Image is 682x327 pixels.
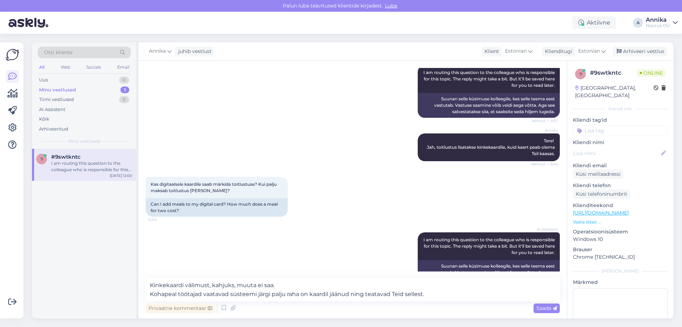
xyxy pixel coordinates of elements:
p: Kliendi email [573,162,668,169]
input: Lisa tag [573,125,668,136]
p: Chrome [TECHNICAL_ID] [573,253,668,261]
span: I am routing this question to the colleague who is responsible for this topic. The reply might ta... [423,237,556,255]
div: Arhiveeritud [39,126,68,133]
textarea: Kinkekaardi välimust, kahjuks, muuta ei saa. Kohapeal töötajad vaatavad süsteemi järgi palju raha... [146,278,560,301]
div: Aktiivne [573,16,616,29]
div: Annika [646,17,670,23]
span: Estonian [578,47,600,55]
span: Online [637,69,666,77]
div: Klienditugi [542,48,572,55]
div: [GEOGRAPHIC_DATA], [GEOGRAPHIC_DATA] [575,84,654,99]
div: Privaatne kommentaar [146,304,215,313]
div: Suunan selle küsimuse kolleegile, kes selle teema eest vastutab. Vastuse saamine võib veidi aega ... [418,93,560,118]
span: Otsi kliente [44,49,72,56]
div: All [38,63,46,72]
span: Estonian [505,47,527,55]
div: Noorus OÜ [646,23,670,28]
div: Can I add meals to my digital card? How much does a meal for two cost? [146,198,288,217]
div: 0 [119,77,129,84]
div: Socials [85,63,102,72]
div: # 9swtkntc [590,69,637,77]
div: A [633,18,643,28]
span: Annika [149,47,166,55]
div: Minu vestlused [39,86,76,94]
div: Email [116,63,131,72]
span: Saada [536,305,557,311]
div: Kliendi info [573,106,668,112]
span: Nähtud ✓ 9:45 [531,162,558,167]
span: Minu vestlused [68,138,100,144]
div: Tiimi vestlused [39,96,74,103]
span: Nähtud ✓ 9:27 [531,118,558,123]
span: 9 [40,156,43,162]
span: 9 [579,71,582,77]
span: AI Assistent [531,227,558,232]
div: Arhiveeri vestlus [612,47,667,56]
a: [URL][DOMAIN_NAME] [573,210,629,216]
div: 1 [120,86,129,94]
div: I am routing this question to the colleague who is responsible for this topic. The reply might ta... [51,160,132,173]
div: [DATE] 12:00 [110,173,132,178]
div: Suunan selle küsimuse kolleegile, kes selle teema eest vastutab. Vastuse saamine võib veidi aega ... [418,260,560,285]
input: Lisa nimi [573,149,660,157]
div: Küsi telefoninumbrit [573,189,630,199]
p: Klienditeekond [573,202,668,209]
p: Brauser [573,246,668,253]
span: I am routing this question to the colleague who is responsible for this topic. The reply might ta... [423,70,556,88]
div: Kõik [39,116,49,123]
p: Kliendi nimi [573,139,668,146]
img: Askly Logo [6,48,19,62]
p: Windows 10 [573,236,668,243]
p: Operatsioonisüsteem [573,228,668,236]
span: Tere! Jah, toitlustus lisatakse kinkekaardile, kuid kaart peab olema Teil kaasas. [427,138,556,156]
div: AI Assistent [39,106,65,113]
div: juhib vestlust [175,48,212,55]
p: Märkmed [573,279,668,286]
div: Uus [39,77,48,84]
span: #9swtkntc [51,154,81,160]
a: AnnikaNoorus OÜ [646,17,678,28]
div: Web [59,63,72,72]
span: Luba [383,2,399,9]
span: 12:00 [148,217,174,222]
span: Annika [531,128,558,133]
p: Kliendi tag'id [573,116,668,124]
p: Kliendi telefon [573,182,668,189]
div: [PERSON_NAME] [573,268,668,274]
span: Kas digitaalsele kaardile saab märkida toitlustuse? Kui palju maksab toitlustus [PERSON_NAME]? [151,181,278,193]
div: 0 [119,96,129,103]
div: Küsi meiliaadressi [573,169,623,179]
div: Klient [482,48,499,55]
p: Vaata edasi ... [573,219,668,225]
